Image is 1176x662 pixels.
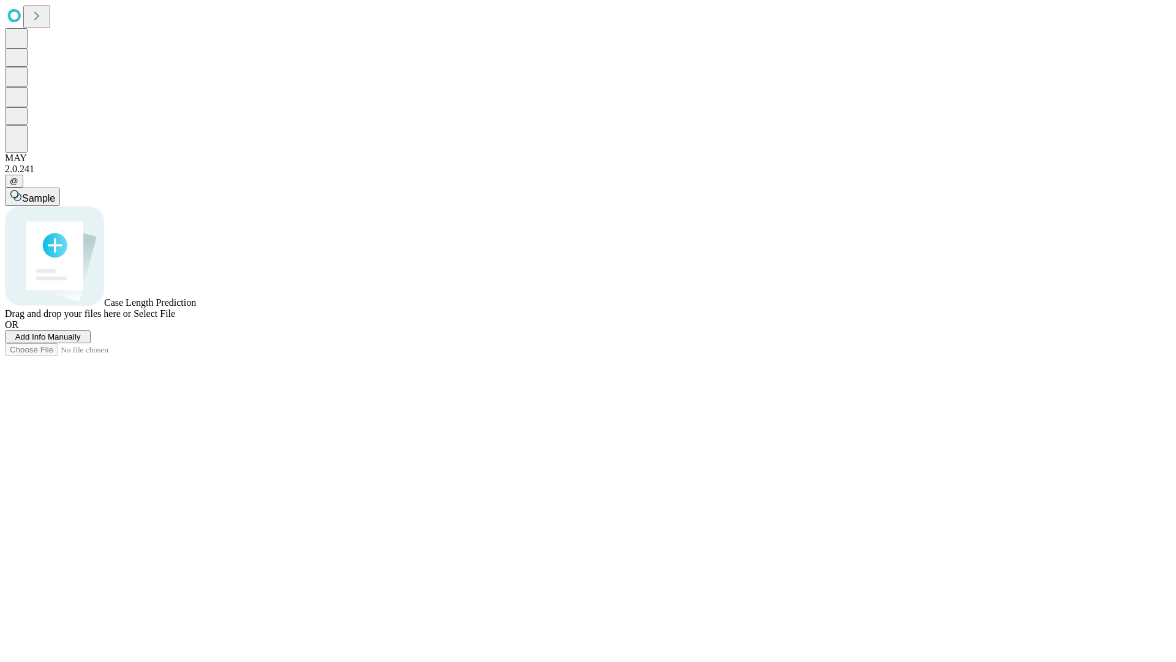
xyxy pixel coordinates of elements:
span: Drag and drop your files here or [5,308,131,319]
div: 2.0.241 [5,164,1171,175]
button: Add Info Manually [5,330,91,343]
div: MAY [5,153,1171,164]
button: @ [5,175,23,188]
span: Sample [22,193,55,204]
button: Sample [5,188,60,206]
span: Select File [134,308,175,319]
span: Case Length Prediction [104,297,196,308]
span: Add Info Manually [15,332,81,341]
span: @ [10,177,18,186]
span: OR [5,319,18,330]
